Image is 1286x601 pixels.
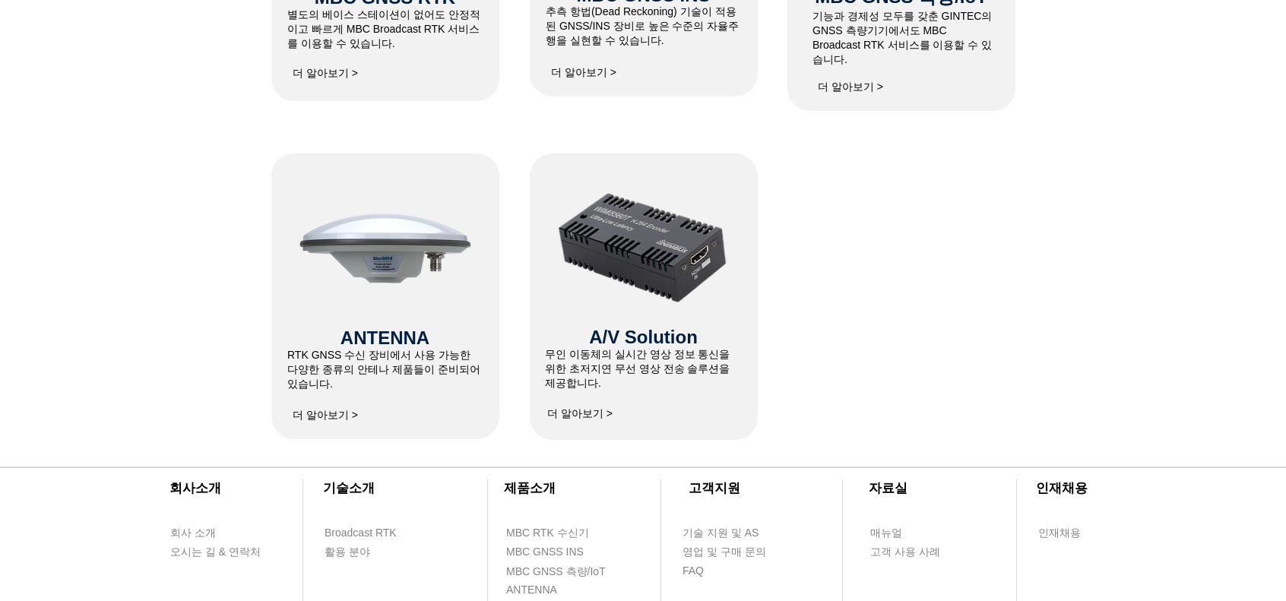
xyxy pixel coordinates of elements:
a: 영업 및 구매 문의 [682,542,769,561]
span: RTK GNSS 수신 장비에서 사용 가능한 다양한 종류의 안테나 제품들이 준비되어 있습니다. [287,349,480,390]
span: MBC GNSS INS [506,545,584,560]
span: 더 알아보기 > [551,66,616,80]
a: ANTENNA [505,580,593,599]
span: 더 알아보기 > [818,81,883,94]
a: 고객 사용 사례 [869,542,957,561]
span: 매뉴얼 [870,526,902,541]
span: MBC GNSS 측량/IoT [506,565,606,580]
span: 더 알아보기 > [293,67,358,81]
span: 고객 사용 사례 [870,545,940,560]
span: 더 알아보기 > [293,409,358,422]
span: 기술 지원 및 AS [683,526,759,541]
a: 매뉴얼 [869,524,957,542]
span: A/V Solution [589,327,698,347]
span: FAQ [683,564,704,579]
span: ​인재채용 [1036,481,1088,495]
a: 회사 소개 [169,524,257,542]
span: 회사 소개 [170,526,216,541]
span: 더 알아보기 > [547,407,613,421]
img: WiMi5560T_5.png [554,178,732,318]
span: 오시는 길 & 연락처 [170,545,261,560]
a: 활용 분야 [324,542,411,561]
span: 추측 항법(Dead Reckoning) 기술이 적용된 GNSS/INS 장비로 높은 수준의 자율주행을 실현할 수 있습니다. [546,5,739,46]
a: MBC RTK 수신기 [505,524,619,542]
span: 활용 분야 [325,545,370,560]
img: at340-1.png [294,153,477,336]
a: 더 알아보기 > [287,59,363,89]
a: 인재채용 [1037,524,1110,542]
span: Broadcast RTK [325,526,397,541]
a: 더 알아보기 > [287,400,363,431]
span: ​별도의 베이스 스테이션이 없어도 안정적이고 빠르게 MBC Broadcast RTK 서비스를 이용할 수 있습니다. [287,8,480,49]
iframe: Wix Chat [1005,536,1286,601]
span: MBC RTK 수신기 [506,526,589,541]
span: 영업 및 구매 문의 [683,545,766,560]
span: 인재채용 [1038,526,1081,541]
span: ​회사소개 [169,481,221,495]
span: ​기능과 경제성 모두를 갖춘 GINTEC의 GNSS 측량기기에서도 MBC Broadcast RTK 서비스를 이용할 수 있습니다. [812,10,992,65]
a: 더 알아보기 > [542,399,618,429]
a: MBC GNSS INS [505,542,600,561]
a: 더 알아보기 > [546,58,622,88]
a: Broadcast RTK [324,524,411,542]
span: ANTENNA [341,327,429,348]
a: FAQ [682,561,769,580]
span: ANTENNA [506,583,557,598]
span: ​고객지원 [689,481,740,495]
span: ​자료실 [869,481,907,495]
span: ​기술소개 [323,481,375,495]
span: ​제품소개 [504,481,556,495]
a: 더 알아보기 > [812,72,888,103]
a: 기술 지원 및 AS [682,524,796,542]
a: 오시는 길 & 연락처 [169,542,272,561]
a: MBC GNSS 측량/IoT [505,562,638,581]
span: ​무인 이동체의 실시간 영상 정보 통신을 위한 초저지연 무선 영상 전송 솔루션을 제공합니다. [545,348,730,389]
